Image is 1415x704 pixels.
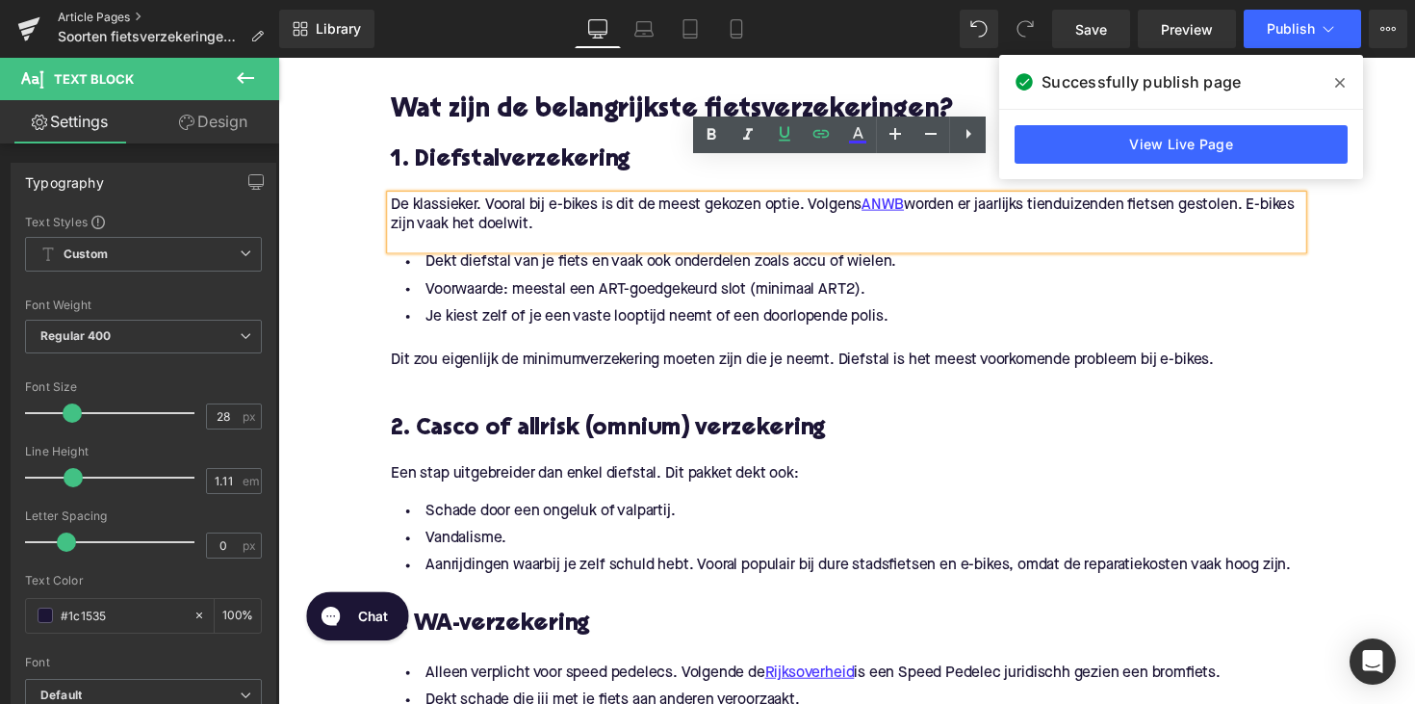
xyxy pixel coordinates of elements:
a: View Live Page [1015,125,1348,164]
h3: 1. Diefstalverzekering [116,91,1049,121]
span: Soorten fietsverzekeringen in [GEOGRAPHIC_DATA]: alles wat je moet weten (2025) [58,29,243,44]
i: Default [40,688,82,704]
li: Vandalisme. [116,480,1049,508]
button: More [1369,10,1407,48]
b: Regular 400 [40,328,112,343]
li: Dekt diefstal van je fiets en vaak ook onderdelen zoals accu of wielen. [116,196,1049,224]
a: ANWB [598,142,641,162]
span: Publish [1267,21,1315,37]
span: Successfully publish page [1042,70,1241,93]
p: Een stap uitgebreider dan enkel diefstal. Dit pakket dekt ook: [116,417,1049,437]
span: px [243,539,259,552]
div: Font Weight [25,299,262,312]
a: Preview [1138,10,1236,48]
div: Typography [25,164,104,191]
span: Text Block [54,71,134,87]
li: Aanrijdingen waarbij je zelf schuld hebt. Vooral populair bij dure stadsfietsen en e-bikes, omdat... [116,508,1049,535]
a: Mobile [713,10,759,48]
div: Text Color [25,574,262,587]
input: Color [61,605,184,626]
a: Design [143,100,283,143]
div: Letter Spacing [25,509,262,523]
h3: 2. Casco of allrisk (omnium) verzekering [116,366,1049,397]
span: Save [1075,19,1107,39]
div: Font Size [25,380,262,394]
span: px [243,410,259,423]
div: Open Intercom Messenger [1350,639,1396,685]
li: Schade door een ongeluk of valpartij. [116,452,1049,480]
li: Voorwaarde: meestal een ART-goedgekeurd slot (minimaal ART2). [116,224,1049,252]
a: Laptop [621,10,667,48]
span: em [243,475,259,487]
h2: Wat zijn de belangrijkste fietsverzekeringen? [116,40,1049,70]
li: Dekt schade die jij met je fiets aan anderen veroorzaakt. [116,645,1049,673]
span: Dit zou eigenlijk de minimumverzekering moeten zijn die je neemt. Diefstal is het meest voorkomen... [116,302,959,318]
span: Library [316,20,361,38]
a: New Library [279,10,374,48]
div: Text Styles [25,214,262,229]
li: Je kiest zelf of je een vaste looptijd neemt of een doorlopende polis. [116,252,1049,280]
a: Tablet [667,10,713,48]
h3: 3. WA-verzekering [116,566,1049,597]
div: % [215,599,261,633]
a: Rijksoverheid [499,617,590,645]
div: Line Height [25,445,262,458]
p: De klassieker. Vooral bij e-bikes is dit de meest gekozen optie. Volgens worden er jaarlijks tien... [116,142,1049,182]
button: Undo [960,10,998,48]
a: Desktop [575,10,621,48]
button: Redo [1006,10,1044,48]
button: Publish [1244,10,1361,48]
iframe: Gorgias live chat messenger [19,540,143,604]
li: Alleen verplicht voor speed pedelecs. Volgende de is een Speed Pedelec juridischh gezien een brom... [116,617,1049,645]
b: Custom [64,247,108,263]
span: Preview [1161,19,1213,39]
a: Article Pages [58,10,279,25]
div: Font [25,656,262,669]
